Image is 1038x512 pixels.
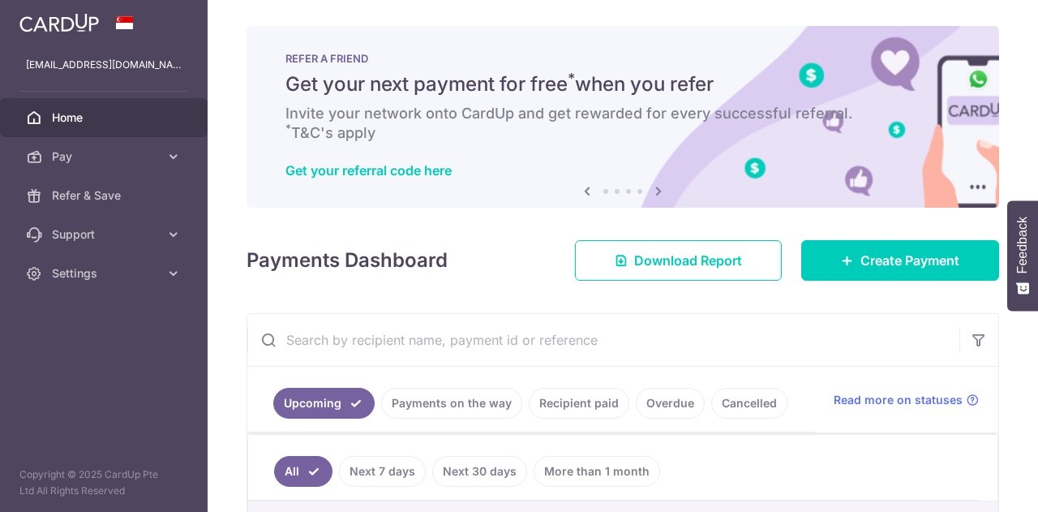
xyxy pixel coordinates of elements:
[834,392,963,408] span: Read more on statuses
[273,388,375,419] a: Upcoming
[247,314,959,366] input: Search by recipient name, payment id or reference
[285,71,960,97] h5: Get your next payment for free when you refer
[432,456,527,487] a: Next 30 days
[711,388,787,419] a: Cancelled
[52,265,159,282] span: Settings
[19,13,99,32] img: CardUp
[285,52,960,65] p: REFER A FRIEND
[801,240,999,281] a: Create Payment
[52,148,159,165] span: Pay
[274,456,332,487] a: All
[1007,200,1038,311] button: Feedback - Show survey
[834,392,979,408] a: Read more on statuses
[52,226,159,243] span: Support
[575,240,782,281] a: Download Report
[247,26,999,208] img: RAF banner
[52,187,159,204] span: Refer & Save
[1015,217,1030,273] span: Feedback
[285,104,960,143] h6: Invite your network onto CardUp and get rewarded for every successful referral. T&C's apply
[52,110,159,126] span: Home
[634,251,742,270] span: Download Report
[381,388,522,419] a: Payments on the way
[860,251,959,270] span: Create Payment
[529,388,629,419] a: Recipient paid
[285,162,452,179] a: Get your referral code here
[534,456,660,487] a: More than 1 month
[934,463,1022,504] iframe: Opens a widget where you can find more information
[26,57,182,73] p: [EMAIL_ADDRESS][DOMAIN_NAME]
[247,246,448,275] h4: Payments Dashboard
[636,388,705,419] a: Overdue
[339,456,426,487] a: Next 7 days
